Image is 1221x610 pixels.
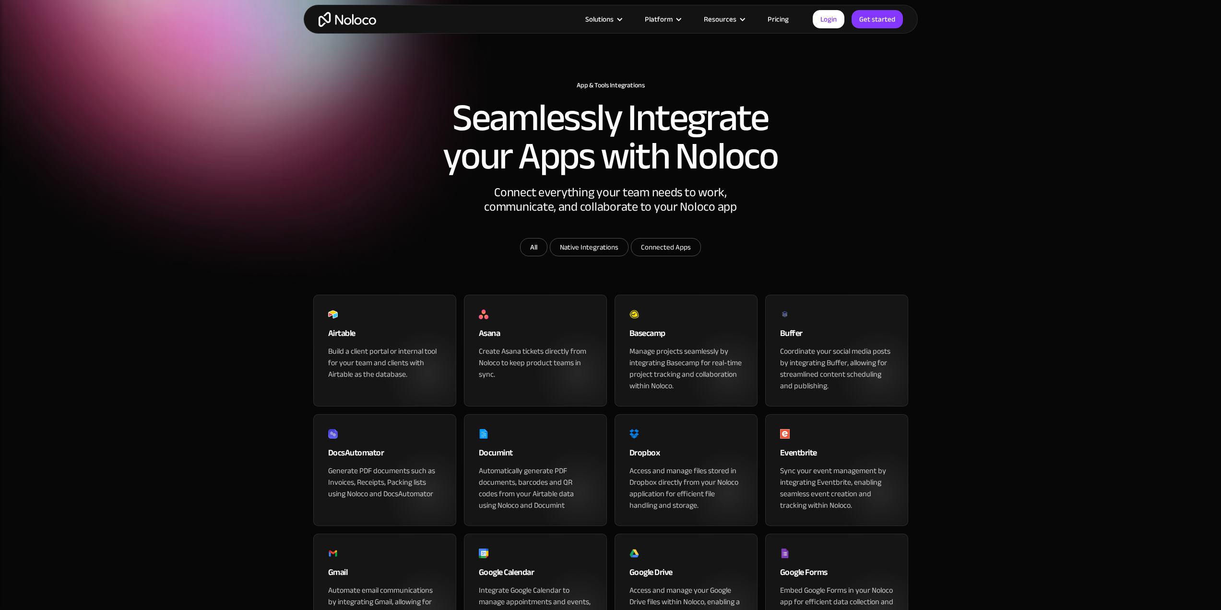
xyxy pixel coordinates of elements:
[615,295,758,407] a: BasecampManage projects seamlessly by integrating Basecamp for real-time project tracking and col...
[328,446,441,465] div: DocsAutomator
[765,414,908,526] a: EventbriteSync your event management by integrating Eventbrite, enabling seamless event creation ...
[704,13,736,25] div: Resources
[765,295,908,407] a: BufferCoordinate your social media posts by integrating Buffer, allowing for streamlined content ...
[633,13,692,25] div: Platform
[328,326,441,346] div: Airtable
[573,13,633,25] div: Solutions
[443,99,779,176] h2: Seamlessly Integrate your Apps with Noloco
[780,346,893,392] div: Coordinate your social media posts by integrating Buffer, allowing for streamlined content schedu...
[629,326,743,346] div: Basecamp
[328,346,441,380] div: Build a client portal or internal tool for your team and clients with Airtable as the database.
[629,565,743,585] div: Google Drive
[780,326,893,346] div: Buffer
[419,238,803,259] form: Email Form
[479,465,592,511] div: Automatically generate PDF documents, barcodes and QR codes from your Airtable data using Noloco ...
[464,295,607,407] a: AsanaCreate Asana tickets directly from Noloco to keep product teams in sync.
[780,465,893,511] div: Sync your event management by integrating Eventbrite, enabling seamless event creation and tracki...
[692,13,756,25] div: Resources
[313,295,456,407] a: AirtableBuild a client portal or internal tool for your team and clients with Airtable as the dat...
[479,346,592,380] div: Create Asana tickets directly from Noloco to keep product teams in sync.
[645,13,673,25] div: Platform
[629,346,743,392] div: Manage projects seamlessly by integrating Basecamp for real-time project tracking and collaborati...
[319,12,376,27] a: home
[852,10,903,28] a: Get started
[756,13,801,25] a: Pricing
[479,565,592,585] div: Google Calendar
[467,185,755,238] div: Connect everything your team needs to work, communicate, and collaborate to your Noloco app
[629,446,743,465] div: Dropbox
[813,10,844,28] a: Login
[328,565,441,585] div: Gmail
[328,465,441,500] div: Generate PDF documents such as Invoices, Receipts, Packing lists using Noloco and DocsAutomator
[479,326,592,346] div: Asana
[780,565,893,585] div: Google Forms
[629,465,743,511] div: Access and manage files stored in Dropbox directly from your Noloco application for efficient fil...
[615,414,758,526] a: DropboxAccess and manage files stored in Dropbox directly from your Noloco application for effici...
[313,414,456,526] a: DocsAutomatorGenerate PDF documents such as Invoices, Receipts, Packing lists using Noloco and Do...
[313,82,908,89] h1: App & Tools Integrations
[479,446,592,465] div: Documint
[585,13,614,25] div: Solutions
[464,414,607,526] a: DocumintAutomatically generate PDF documents, barcodes and QR codes from your Airtable data using...
[780,446,893,465] div: Eventbrite
[520,238,547,256] a: All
